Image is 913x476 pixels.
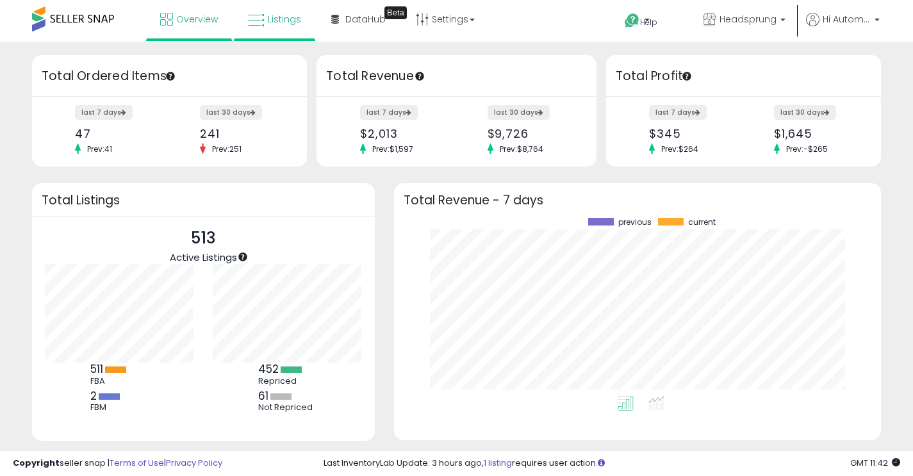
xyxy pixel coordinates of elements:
span: Headsprung [720,13,777,26]
div: Tooltip anchor [384,6,407,19]
h3: Total Profit [616,67,871,85]
div: $2,013 [360,127,447,140]
span: current [688,218,716,227]
b: 452 [258,361,279,377]
b: 2 [90,388,97,404]
div: Last InventoryLab Update: 3 hours ago, requires user action. [324,457,900,470]
a: Help [614,3,682,42]
h3: Total Revenue [326,67,587,85]
span: DataHub [345,13,386,26]
strong: Copyright [13,457,60,469]
span: Listings [268,13,301,26]
p: 513 [170,226,237,250]
span: 2025-09-11 11:42 GMT [850,457,900,469]
div: Not Repriced [258,402,316,413]
span: Help [640,17,657,28]
div: $9,726 [488,127,574,140]
div: Tooltip anchor [237,251,249,263]
span: Active Listings [170,250,237,264]
span: Prev: -$265 [780,144,834,154]
label: last 30 days [488,105,550,120]
a: Hi Automation [806,13,880,42]
label: last 7 days [360,105,418,120]
label: last 7 days [75,105,133,120]
div: $345 [649,127,734,140]
div: 241 [200,127,284,140]
div: seller snap | | [13,457,222,470]
span: Hi Automation [823,13,871,26]
h3: Total Revenue - 7 days [404,195,871,205]
span: Prev: $8,764 [493,144,550,154]
span: Prev: 41 [81,144,119,154]
span: previous [618,218,652,227]
span: Prev: 251 [206,144,248,154]
div: FBM [90,402,148,413]
a: Terms of Use [110,457,164,469]
div: $1,645 [774,127,859,140]
div: 47 [75,127,160,140]
div: Tooltip anchor [681,70,693,82]
label: last 30 days [774,105,836,120]
i: Click here to read more about un-synced listings. [598,459,605,467]
div: Repriced [258,376,316,386]
h3: Total Listings [42,195,365,205]
label: last 7 days [649,105,707,120]
b: 511 [90,361,103,377]
span: Overview [176,13,218,26]
b: 61 [258,388,268,404]
a: Privacy Policy [166,457,222,469]
div: Tooltip anchor [414,70,425,82]
a: 1 listing [484,457,512,469]
div: Tooltip anchor [165,70,176,82]
span: Prev: $264 [655,144,705,154]
h3: Total Ordered Items [42,67,297,85]
span: Prev: $1,597 [366,144,420,154]
div: FBA [90,376,148,386]
label: last 30 days [200,105,262,120]
i: Get Help [624,13,640,29]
